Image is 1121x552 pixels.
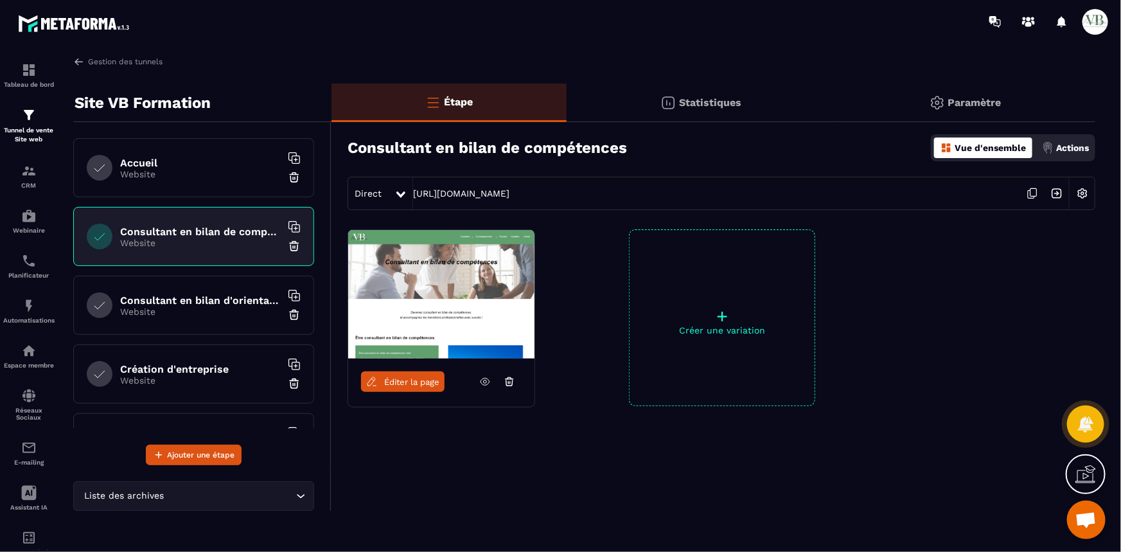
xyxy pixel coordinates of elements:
img: formation [21,107,37,123]
img: setting-gr.5f69749f.svg [930,95,945,111]
img: arrow [73,56,85,67]
img: automations [21,298,37,314]
h6: Consultant en bilan d'orientation [120,294,281,307]
p: + [630,307,815,325]
img: email [21,440,37,456]
img: automations [21,343,37,359]
p: Espace membre [3,362,55,369]
span: Liste des archives [82,489,167,503]
p: Tunnel de vente Site web [3,126,55,144]
a: formationformationCRM [3,154,55,199]
a: automationsautomationsAutomatisations [3,289,55,334]
p: Créer une variation [630,325,815,335]
a: automationsautomationsEspace membre [3,334,55,378]
img: logo [18,12,134,35]
div: Ouvrir le chat [1067,501,1106,539]
a: social-networksocial-networkRéseaux Sociaux [3,378,55,431]
a: formationformationTunnel de vente Site web [3,98,55,154]
p: Paramètre [948,96,1002,109]
a: [URL][DOMAIN_NAME] [413,188,509,199]
span: Ajouter une étape [167,449,234,461]
img: social-network [21,388,37,404]
p: Website [120,169,281,179]
p: Website [120,238,281,248]
a: Gestion des tunnels [73,56,163,67]
p: Actions [1056,143,1089,153]
p: Vue d'ensemble [955,143,1026,153]
a: emailemailE-mailing [3,431,55,476]
img: arrow-next.bcc2205e.svg [1045,181,1069,206]
p: CRM [3,182,55,189]
p: Site VB Formation [75,90,211,116]
input: Search for option [167,489,293,503]
img: actions.d6e523a2.png [1042,142,1054,154]
img: formation [21,163,37,179]
img: automations [21,208,37,224]
p: Statistiques [679,96,741,109]
p: Website [120,307,281,317]
p: E-mailing [3,459,55,466]
span: Éditer la page [384,377,439,387]
img: setting-w.858f3a88.svg [1070,181,1095,206]
h3: Consultant en bilan de compétences [348,139,627,157]
div: Search for option [73,481,314,511]
button: Ajouter une étape [146,445,242,465]
h6: Création d'entreprise [120,363,281,375]
img: dashboard-orange.40269519.svg [940,142,952,154]
img: trash [288,377,301,390]
img: trash [288,240,301,253]
img: scheduler [21,253,37,269]
a: Assistant IA [3,476,55,521]
img: formation [21,62,37,78]
p: Planificateur [3,272,55,279]
img: image [348,230,534,359]
p: Website [120,375,281,386]
p: Webinaire [3,227,55,234]
a: schedulerschedulerPlanificateur [3,244,55,289]
p: Réseaux Sociaux [3,407,55,421]
p: Automatisations [3,317,55,324]
img: accountant [21,530,37,546]
h6: Consultant en bilan de compétences [120,226,281,238]
p: Assistant IA [3,504,55,511]
span: Direct [355,188,382,199]
h6: Accueil [120,157,281,169]
a: Éditer la page [361,371,445,392]
img: trash [288,308,301,321]
img: stats.20deebd0.svg [660,95,676,111]
img: bars-o.4a397970.svg [425,94,441,110]
p: Étape [444,96,473,108]
a: automationsautomationsWebinaire [3,199,55,244]
a: formationformationTableau de bord [3,53,55,98]
img: trash [288,171,301,184]
p: Tableau de bord [3,81,55,88]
